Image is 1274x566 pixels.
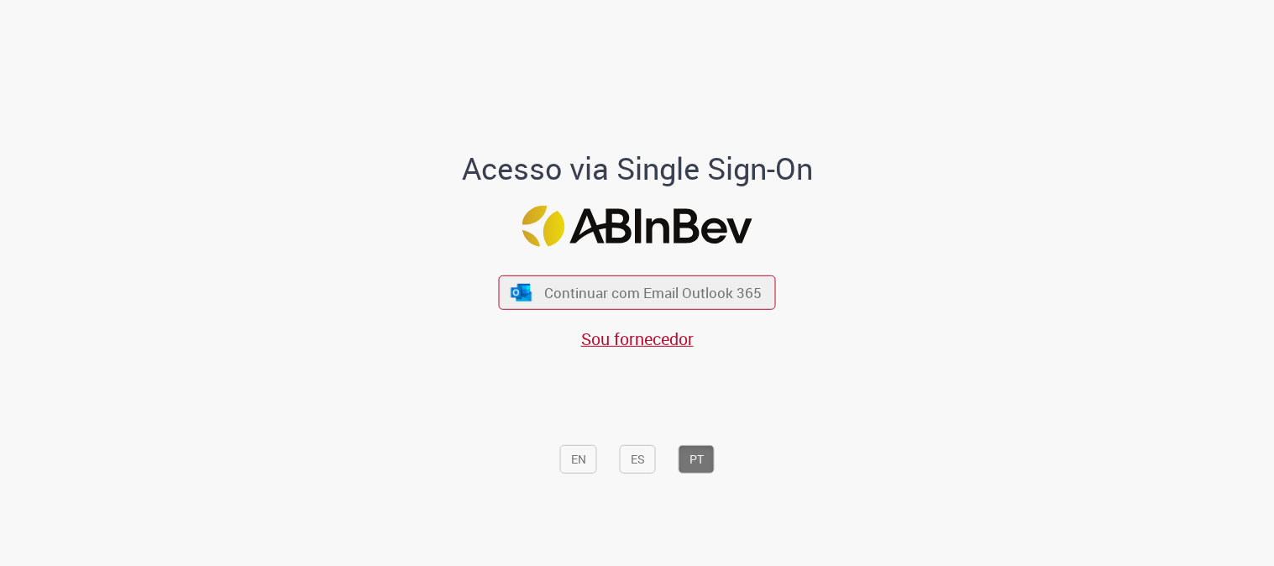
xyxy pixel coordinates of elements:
button: ES [620,445,656,474]
img: ícone Azure/Microsoft 360 [509,283,532,301]
img: Logo ABInBev [522,205,752,246]
a: Sou fornecedor [581,328,694,350]
button: EN [560,445,597,474]
h1: Acesso via Single Sign-On [404,152,870,186]
button: ícone Azure/Microsoft 360 Continuar com Email Outlook 365 [499,275,776,310]
span: Continuar com Email Outlook 365 [544,283,762,302]
button: PT [679,445,715,474]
